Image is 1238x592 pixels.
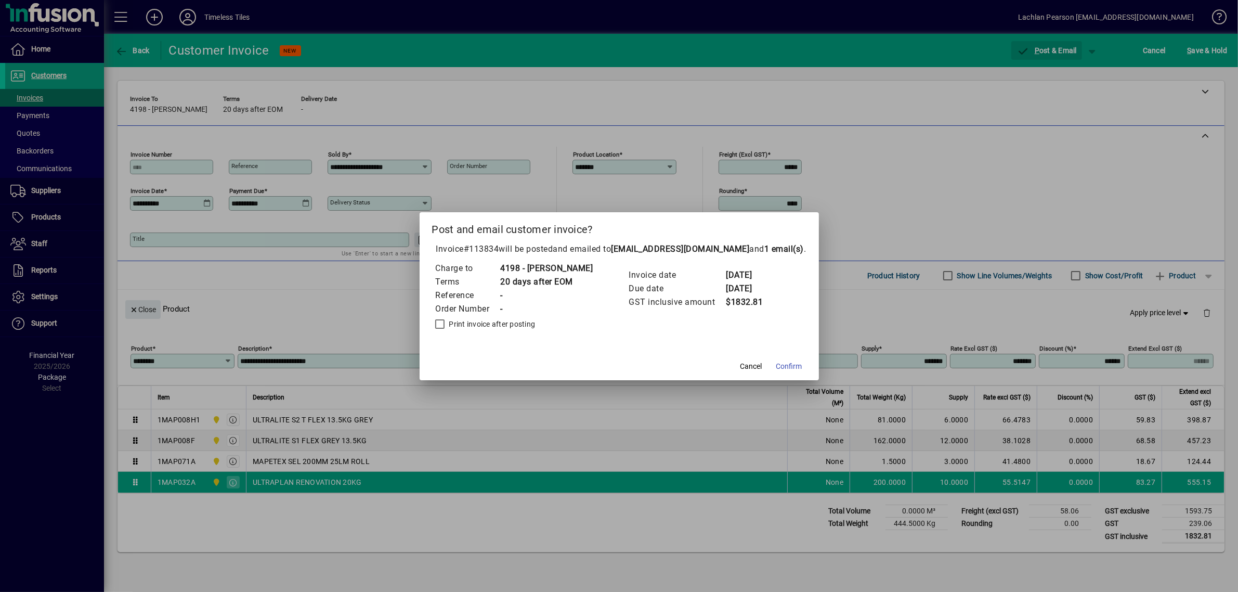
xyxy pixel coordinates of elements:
[435,289,500,302] td: Reference
[464,244,499,254] span: #113834
[435,262,500,275] td: Charge to
[629,295,726,309] td: GST inclusive amount
[776,361,802,372] span: Confirm
[611,244,750,254] b: [EMAIL_ADDRESS][DOMAIN_NAME]
[447,319,536,329] label: Print invoice after posting
[750,244,804,254] span: and
[553,244,804,254] span: and emailed to
[629,268,726,282] td: Invoice date
[500,262,593,275] td: 4198 - [PERSON_NAME]
[735,357,768,376] button: Cancel
[740,361,762,372] span: Cancel
[500,302,593,316] td: -
[772,357,806,376] button: Confirm
[432,243,806,255] p: Invoice will be posted .
[726,295,767,309] td: $1832.81
[726,282,767,295] td: [DATE]
[726,268,767,282] td: [DATE]
[629,282,726,295] td: Due date
[420,212,819,242] h2: Post and email customer invoice?
[500,275,593,289] td: 20 days after EOM
[435,275,500,289] td: Terms
[500,289,593,302] td: -
[764,244,804,254] b: 1 email(s)
[435,302,500,316] td: Order Number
